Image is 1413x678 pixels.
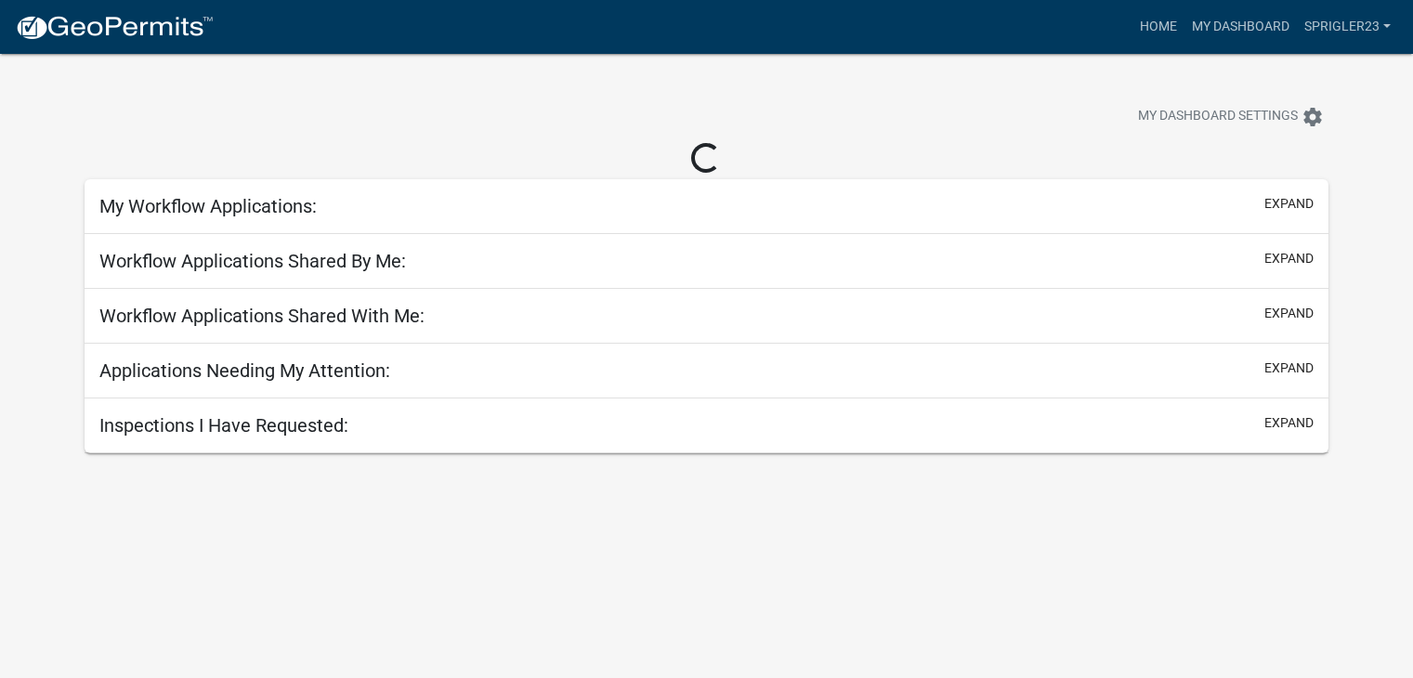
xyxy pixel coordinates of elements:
h5: Inspections I Have Requested: [99,414,348,437]
i: settings [1302,106,1324,128]
h5: My Workflow Applications: [99,195,317,217]
a: Home [1132,9,1184,45]
button: My Dashboard Settingssettings [1123,98,1339,135]
button: expand [1264,194,1314,214]
a: Sprigler23 [1297,9,1398,45]
a: My Dashboard [1184,9,1297,45]
button: expand [1264,249,1314,268]
button: expand [1264,359,1314,378]
button: expand [1264,413,1314,433]
span: My Dashboard Settings [1138,106,1298,128]
h5: Applications Needing My Attention: [99,359,390,382]
button: expand [1264,304,1314,323]
h5: Workflow Applications Shared By Me: [99,250,406,272]
h5: Workflow Applications Shared With Me: [99,305,425,327]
